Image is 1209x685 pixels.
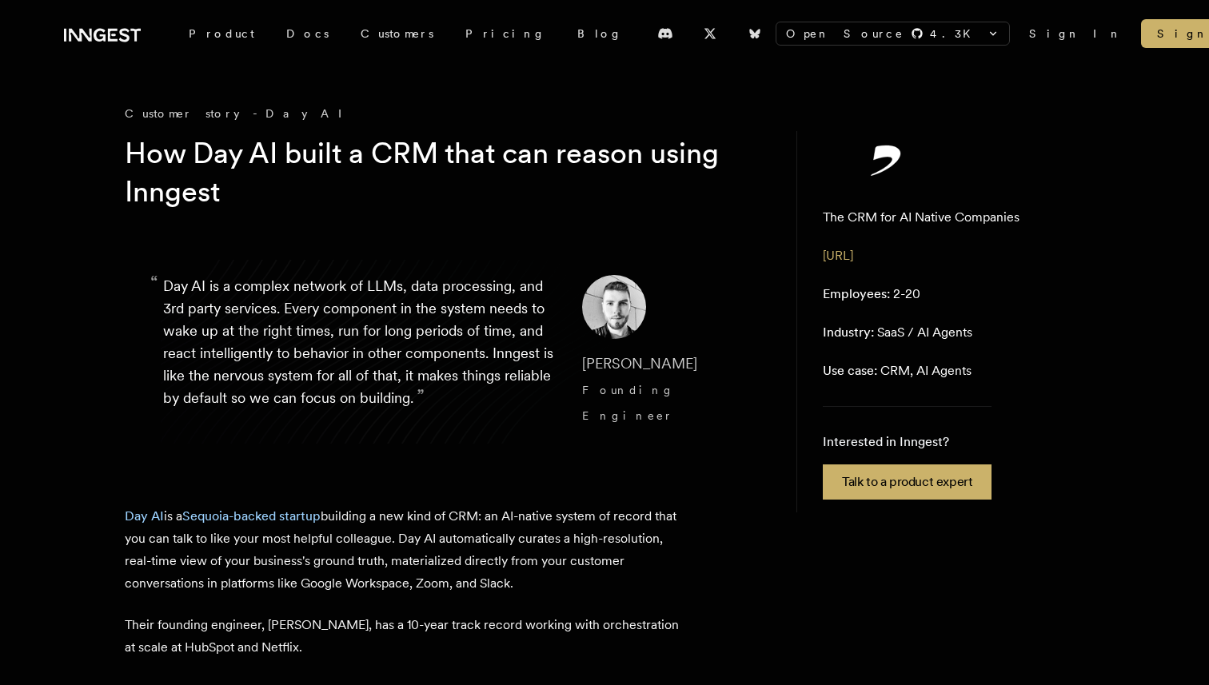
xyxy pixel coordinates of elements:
[582,384,675,422] span: Founding Engineer
[125,505,684,595] p: is a building a new kind of CRM: an AI-native system of record that you can talk to like your mos...
[582,355,697,372] span: [PERSON_NAME]
[823,361,972,380] p: CRM, AI Agents
[823,144,951,176] img: Day AI's logo
[582,275,646,339] img: Image of Erik Munson
[270,19,345,48] a: Docs
[125,106,764,121] div: Customer story - Day AI
[737,21,772,46] a: Bluesky
[125,508,164,524] a: Day AI
[345,19,449,48] a: Customers
[125,614,684,659] p: Their founding engineer, [PERSON_NAME], has a 10-year track record working with orchestration at ...
[125,134,739,211] h1: How Day AI built a CRM that can reason using Inngest
[163,275,557,428] p: Day AI is a complex network of LLMs, data processing, and 3rd party services. Every component in ...
[930,26,980,42] span: 4.3 K
[823,325,874,340] span: Industry:
[823,248,853,263] a: [URL]
[823,464,992,500] a: Talk to a product expert
[1029,26,1122,42] a: Sign In
[648,21,683,46] a: Discord
[150,278,158,288] span: “
[449,19,561,48] a: Pricing
[823,286,890,301] span: Employees:
[823,208,1019,227] p: The CRM for AI Native Companies
[823,285,920,304] p: 2-20
[561,19,638,48] a: Blog
[823,323,972,342] p: SaaS / AI Agents
[692,21,728,46] a: X
[173,19,270,48] div: Product
[417,384,425,408] span: ”
[823,432,992,452] p: Interested in Inngest?
[786,26,904,42] span: Open Source
[823,363,877,378] span: Use case:
[182,508,321,524] a: Sequoia-backed startup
